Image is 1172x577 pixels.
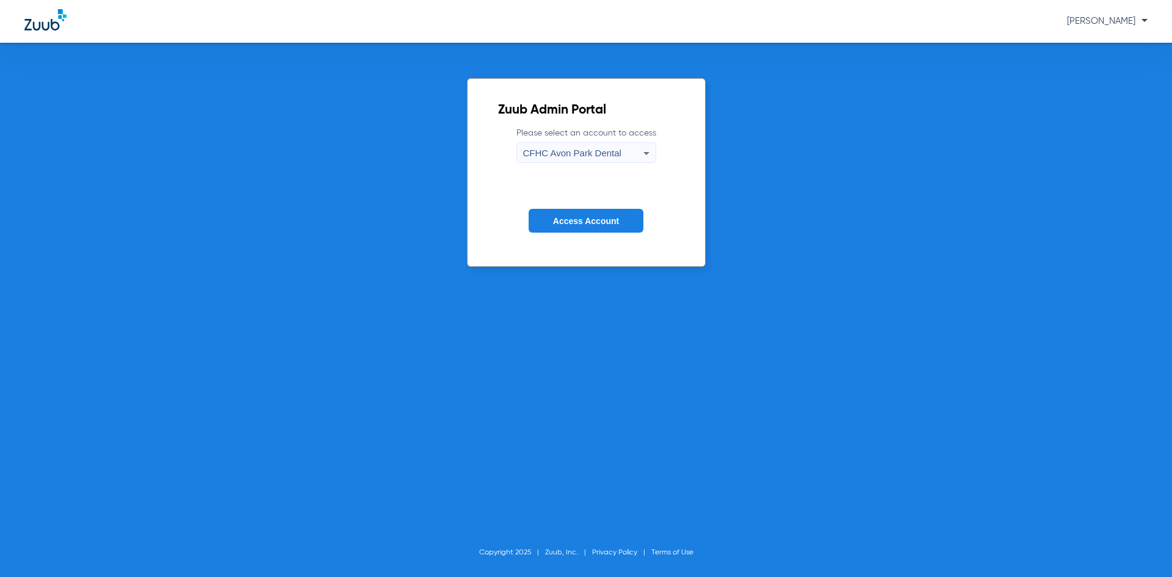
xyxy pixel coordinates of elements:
li: Zuub, Inc. [545,546,592,559]
label: Please select an account to access [516,127,656,163]
span: Access Account [553,216,619,226]
img: Zuub Logo [24,9,67,31]
span: [PERSON_NAME] [1067,16,1148,26]
button: Access Account [529,209,643,233]
a: Privacy Policy [592,549,637,556]
li: Copyright 2025 [479,546,545,559]
h2: Zuub Admin Portal [498,104,675,117]
span: CFHC Avon Park Dental [523,148,621,158]
a: Terms of Use [651,549,693,556]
